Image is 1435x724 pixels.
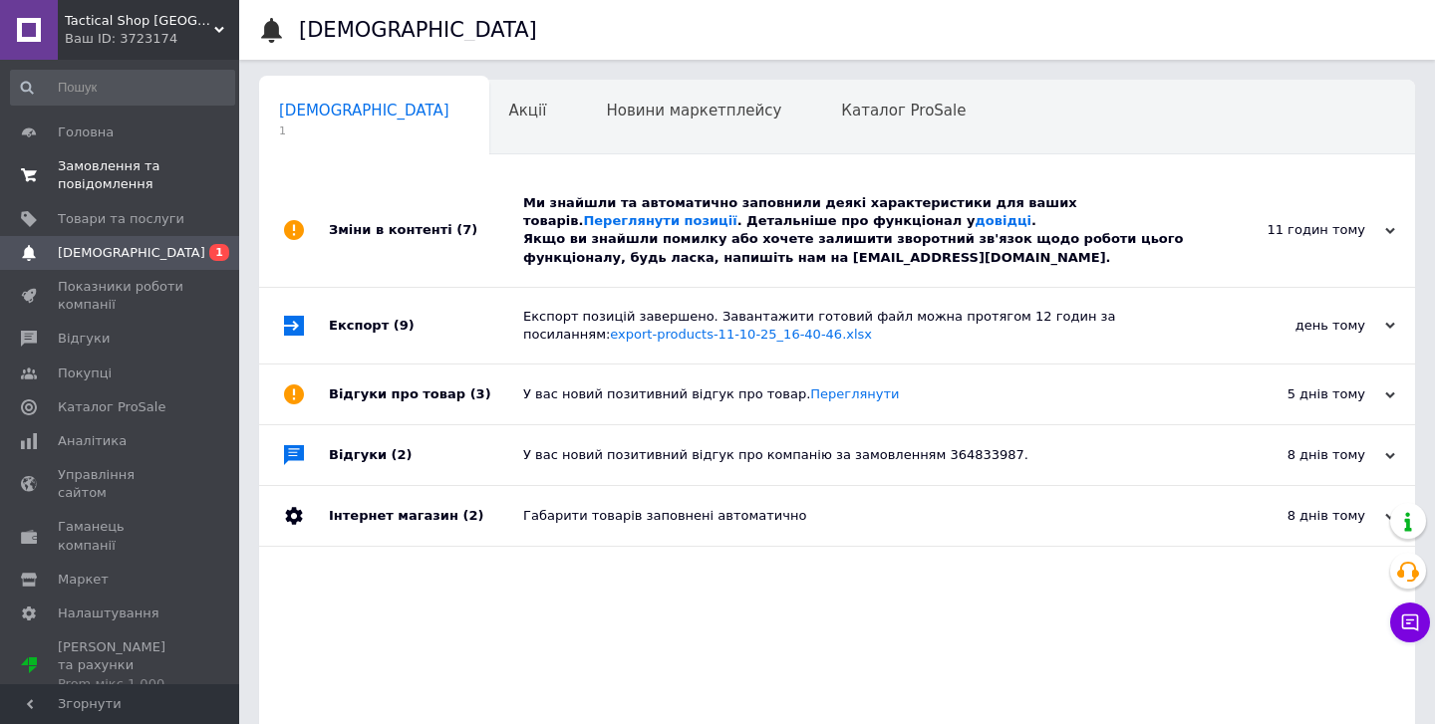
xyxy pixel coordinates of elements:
div: У вас новий позитивний відгук про компанію за замовленням 364833987. [523,446,1196,464]
a: довідці [975,213,1031,228]
div: Експорт [329,288,523,363]
span: Налаштування [58,604,159,622]
span: [DEMOGRAPHIC_DATA] [58,244,205,262]
div: день тому [1196,317,1395,335]
div: Ваш ID: 3723174 [65,30,239,48]
div: 8 днів тому [1196,446,1395,464]
span: Новини маркетплейсу [606,102,781,120]
h1: [DEMOGRAPHIC_DATA] [299,18,537,42]
span: (2) [462,508,483,523]
span: Каталог ProSale [841,102,966,120]
div: Відгуки [329,425,523,485]
span: (2) [392,447,413,462]
a: Переглянути позиції [583,213,736,228]
span: Показники роботи компанії [58,278,184,314]
span: 1 [209,244,229,261]
div: Відгуки про товар [329,364,523,424]
div: У вас новий позитивний відгук про товар. [523,385,1196,403]
div: 11 годин тому [1196,221,1395,239]
span: Акції [509,102,547,120]
div: 8 днів тому [1196,507,1395,525]
span: Товари та послуги [58,210,184,228]
span: Маркет [58,571,109,589]
span: Аналітика [58,432,127,450]
a: export-products-11-10-25_16-40-46.xlsx [610,327,872,342]
span: [PERSON_NAME] та рахунки [58,638,184,693]
span: [DEMOGRAPHIC_DATA] [279,102,449,120]
div: Prom мікс 1 000 [58,675,184,693]
span: Покупці [58,364,112,382]
div: Габарити товарів заповнені автоматично [523,507,1196,525]
span: Головна [58,123,114,141]
input: Пошук [10,70,235,106]
span: Замовлення та повідомлення [58,157,184,193]
a: Переглянути [810,386,899,401]
div: Інтернет магазин [329,486,523,546]
div: 5 днів тому [1196,385,1395,403]
span: Каталог ProSale [58,398,165,416]
span: Відгуки [58,330,110,348]
span: (9) [394,318,415,333]
button: Чат з покупцем [1390,603,1430,642]
div: Ми знайшли та автоматично заповнили деякі характеристики для ваших товарів. . Детальніше про функ... [523,194,1196,267]
span: (7) [456,222,477,237]
span: (3) [470,386,491,401]
span: 1 [279,123,449,138]
div: Експорт позицій завершено. Завантажити готовий файл можна протягом 12 годин за посиланням: [523,308,1196,344]
span: Tactical Shop Ukraine [65,12,214,30]
div: Зміни в контенті [329,174,523,287]
span: Гаманець компанії [58,518,184,554]
span: Управління сайтом [58,466,184,502]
